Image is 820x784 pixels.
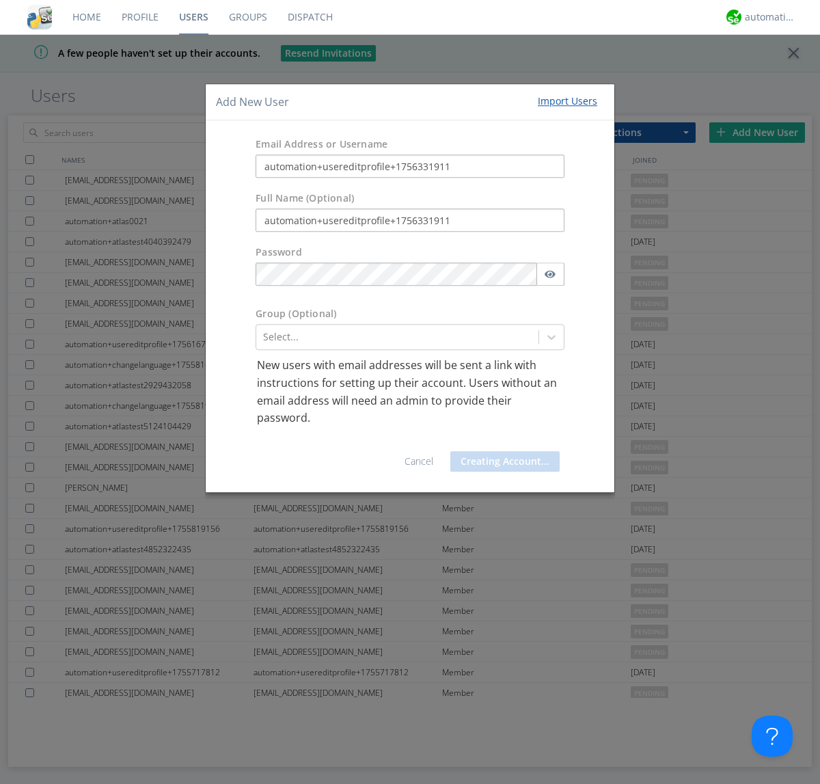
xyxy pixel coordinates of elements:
[256,308,336,321] label: Group (Optional)
[256,246,302,260] label: Password
[256,209,564,232] input: Julie Appleseed
[216,94,289,110] h4: Add New User
[726,10,741,25] img: d2d01cd9b4174d08988066c6d424eccd
[257,357,563,427] p: New users with email addresses will be sent a link with instructions for setting up their account...
[27,5,52,29] img: cddb5a64eb264b2086981ab96f4c1ba7
[538,94,597,108] div: Import Users
[450,451,560,472] button: Creating Account...
[256,155,564,178] input: e.g. email@address.com, Housekeeping1
[745,10,796,24] div: automation+atlas
[256,138,387,152] label: Email Address or Username
[405,455,433,468] a: Cancel
[256,192,354,206] label: Full Name (Optional)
